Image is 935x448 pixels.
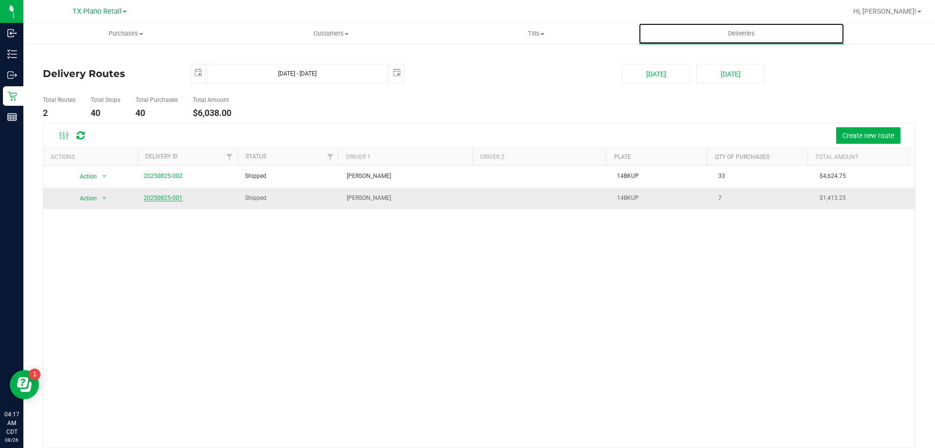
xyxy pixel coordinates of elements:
span: Action [71,170,97,183]
a: Plate [614,154,631,160]
inline-svg: Reports [7,112,17,122]
span: Shipped [245,194,266,203]
span: select [98,170,110,183]
span: Shipped [245,172,266,181]
span: Hi, [PERSON_NAME]! [853,7,916,15]
span: 7 [718,194,722,203]
h4: 40 [135,108,178,118]
h4: 2 [43,108,75,118]
a: Status [245,153,266,160]
a: 20250825-001 [144,195,183,201]
span: Action [71,192,97,205]
button: [DATE] [696,64,765,83]
span: $4,624.75 [820,172,846,181]
span: select [191,64,205,81]
th: Total Amount [807,148,908,165]
p: 08/26 [4,436,19,444]
a: Tills [433,23,638,44]
button: [DATE] [622,64,690,83]
inline-svg: Inbound [7,28,17,38]
span: [PERSON_NAME] [347,194,391,203]
span: 14BKUP [617,172,639,181]
button: Create new route [836,127,900,144]
h5: Total Routes [43,97,75,103]
span: $1,413.25 [820,194,846,203]
span: Create new route [842,132,894,139]
inline-svg: Inventory [7,49,17,59]
span: Customers [229,29,433,38]
a: Delivery ID [145,153,178,160]
a: Purchases [23,23,228,44]
p: 04:17 AM CDT [4,410,19,436]
a: Qty of Purchases [715,154,769,160]
span: Purchases [24,29,228,38]
h4: 40 [91,108,120,118]
h5: Total Purchases [135,97,178,103]
div: Actions [51,154,133,160]
inline-svg: Outbound [7,70,17,80]
span: 33 [718,172,725,181]
iframe: Resource center [10,370,39,399]
span: 14BKUP [617,194,639,203]
h4: $6,038.00 [193,108,231,118]
span: select [390,64,404,81]
a: Filter [322,148,338,165]
a: Customers [228,23,433,44]
h4: Delivery Routes [43,64,176,83]
th: Driver 1 [338,148,472,165]
a: 20250825-002 [144,173,183,179]
span: Tills [434,29,638,38]
span: Deliveries [715,29,768,38]
span: TX Plano Retail [73,7,122,16]
th: Driver 2 [472,148,606,165]
inline-svg: Retail [7,91,17,101]
span: select [98,192,110,205]
a: Deliveries [639,23,844,44]
a: Filter [222,148,238,165]
h5: Total Stops [91,97,120,103]
span: [PERSON_NAME] [347,172,391,181]
iframe: Resource center unread badge [29,369,40,380]
h5: Total Amount [193,97,231,103]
